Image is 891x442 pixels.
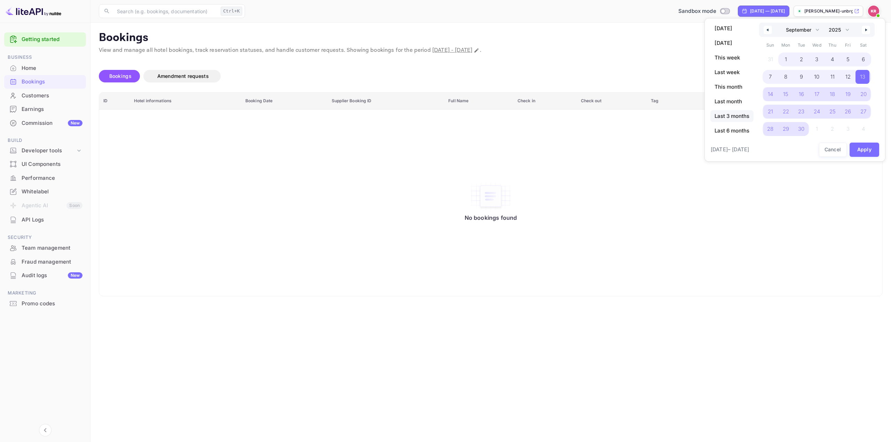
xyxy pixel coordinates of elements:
button: 3 [809,51,825,65]
span: 4 [831,53,834,66]
button: Apply [850,143,880,157]
button: 12 [840,68,856,82]
button: 8 [778,68,794,82]
button: [DATE] [710,23,754,34]
button: 10 [809,68,825,82]
button: 5 [840,51,856,65]
button: 13 [855,68,871,82]
button: 7 [763,68,778,82]
span: Tue [794,40,809,51]
span: 19 [845,88,851,101]
span: 11 [830,71,835,83]
span: 27 [860,105,866,118]
button: 20 [855,86,871,99]
button: This month [710,81,754,93]
button: 28 [763,120,778,134]
button: Cancel [819,143,847,157]
span: 24 [814,105,820,118]
button: 21 [763,103,778,117]
button: 23 [794,103,809,117]
button: 14 [763,86,778,99]
span: 14 [768,88,773,101]
span: 20 [860,88,867,101]
span: Thu [825,40,840,51]
span: 28 [767,123,773,135]
button: Last month [710,96,754,107]
span: Sun [763,40,778,51]
span: 3 [815,53,818,66]
button: 1 [778,51,794,65]
span: 25 [829,105,836,118]
button: Last 3 months [710,110,754,122]
span: 13 [860,71,865,83]
span: 15 [783,88,788,101]
button: 15 [778,86,794,99]
button: 16 [794,86,809,99]
span: 9 [800,71,803,83]
span: [DATE] – [DATE] [711,146,749,154]
span: 6 [862,53,865,66]
span: Mon [778,40,794,51]
span: 21 [768,105,773,118]
span: Sat [855,40,871,51]
span: 16 [799,88,804,101]
button: [DATE] [710,37,754,49]
button: Last week [710,66,754,78]
span: 7 [769,71,772,83]
span: 22 [783,105,789,118]
button: 6 [855,51,871,65]
button: 29 [778,120,794,134]
span: Wed [809,40,825,51]
span: 17 [814,88,819,101]
span: Fri [840,40,856,51]
button: 30 [794,120,809,134]
span: 12 [845,71,851,83]
span: 5 [846,53,850,66]
span: 26 [845,105,851,118]
button: Last 6 months [710,125,754,137]
button: 9 [794,68,809,82]
span: 30 [798,123,804,135]
button: 11 [825,68,840,82]
button: 19 [840,86,856,99]
span: 1 [785,53,787,66]
button: 26 [840,103,856,117]
span: 18 [830,88,835,101]
span: 10 [814,71,819,83]
button: This week [710,52,754,64]
button: 27 [855,103,871,117]
button: 18 [825,86,840,99]
span: 8 [784,71,787,83]
button: 25 [825,103,840,117]
span: 29 [783,123,789,135]
button: 22 [778,103,794,117]
span: 23 [798,105,804,118]
span: 2 [800,53,803,66]
button: 4 [825,51,840,65]
button: 17 [809,86,825,99]
button: 24 [809,103,825,117]
button: 2 [794,51,809,65]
